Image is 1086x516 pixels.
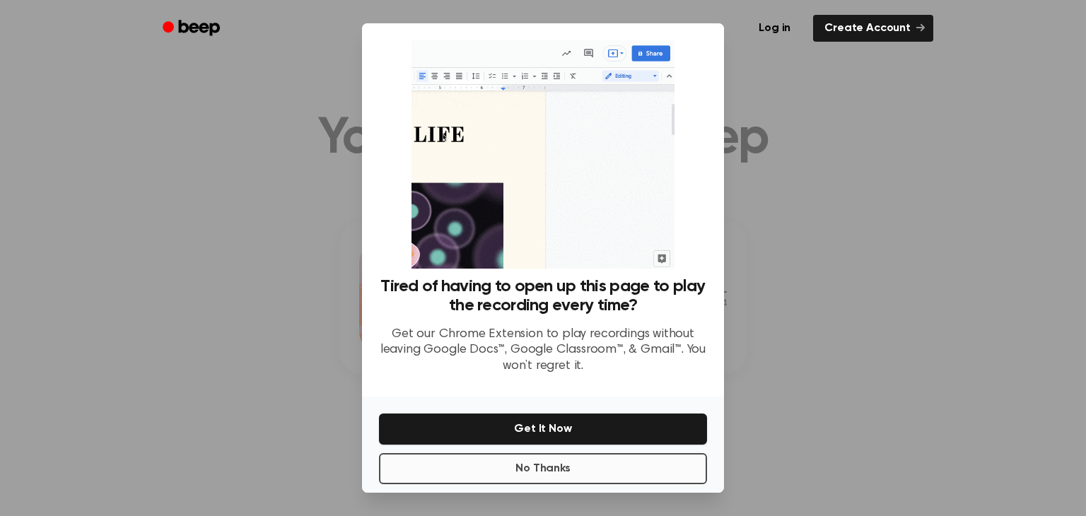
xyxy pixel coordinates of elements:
[153,15,233,42] a: Beep
[379,277,707,315] h3: Tired of having to open up this page to play the recording every time?
[411,40,674,269] img: Beep extension in action
[379,327,707,375] p: Get our Chrome Extension to play recordings without leaving Google Docs™, Google Classroom™, & Gm...
[745,12,805,45] a: Log in
[379,414,707,445] button: Get It Now
[813,15,933,42] a: Create Account
[379,453,707,484] button: No Thanks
